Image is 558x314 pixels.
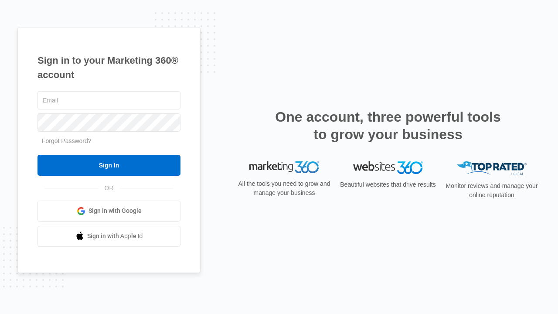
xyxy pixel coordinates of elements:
[443,181,541,200] p: Monitor reviews and manage your online reputation
[37,201,180,222] a: Sign in with Google
[42,137,92,144] a: Forgot Password?
[87,232,143,241] span: Sign in with Apple Id
[37,226,180,247] a: Sign in with Apple Id
[235,179,333,198] p: All the tools you need to grow and manage your business
[88,206,142,215] span: Sign in with Google
[249,161,319,174] img: Marketing 360
[37,53,180,82] h1: Sign in to your Marketing 360® account
[339,180,437,189] p: Beautiful websites that drive results
[37,91,180,109] input: Email
[37,155,180,176] input: Sign In
[353,161,423,174] img: Websites 360
[272,108,504,143] h2: One account, three powerful tools to grow your business
[99,184,120,193] span: OR
[457,161,527,176] img: Top Rated Local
